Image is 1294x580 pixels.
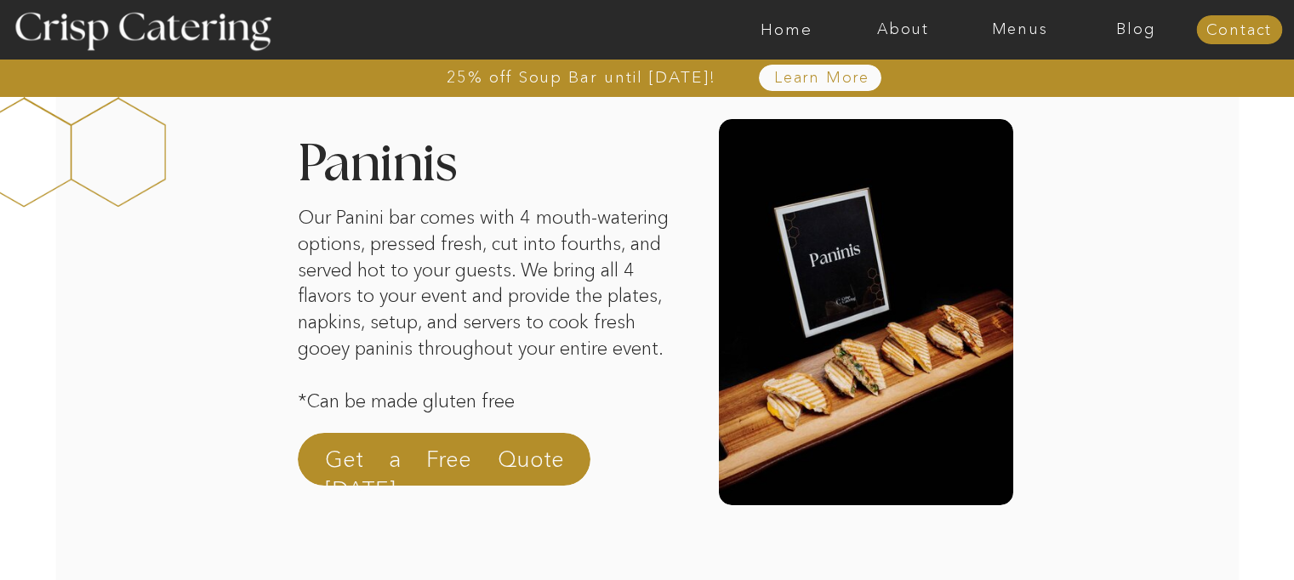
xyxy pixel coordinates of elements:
[325,444,564,485] a: Get a Free Quote [DATE]
[728,21,845,38] a: Home
[385,69,778,86] a: 25% off Soup Bar until [DATE]!
[735,70,909,87] a: Learn More
[298,205,676,441] p: Our Panini bar comes with 4 mouth-watering options, pressed fresh, cut into fourths, and served h...
[298,139,624,185] h2: Paninis
[845,21,961,38] a: About
[1196,22,1282,39] a: Contact
[1078,21,1194,38] a: Blog
[961,21,1078,38] a: Menus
